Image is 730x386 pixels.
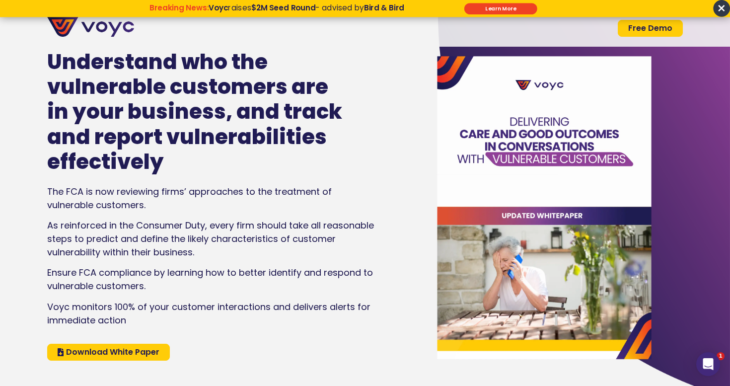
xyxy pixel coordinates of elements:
strong: Voyc [209,2,228,13]
strong: Bird & Bird [364,2,404,13]
div: Breaking News: Voyc raises $2M Seed Round - advised by Bird & Bird [111,3,442,22]
strong: Breaking News: [149,2,209,13]
img: Vulnerable Customers Whitepaper [420,31,669,384]
a: Download White Paper [47,344,170,361]
strong: $2M Seed Round [251,2,315,13]
span: 1 [717,352,725,360]
span: raises - advised by [209,2,404,13]
div: Open Intercom Messenger [696,352,720,376]
p: As reinforced in the Consumer Duty, every firm should take all reasonable steps to predict and de... [47,219,376,259]
img: voyc-full-logo [47,17,134,37]
a: Free Demo [618,20,683,37]
div: Submit [464,3,537,14]
p: Ensure FCA compliance by learning how to better identify and respond to vulnerable customers. [47,266,376,293]
h1: Understand who the vulnerable customers are in your business, and track and report vulnerabilitie... [47,50,346,175]
span: Download White Paper [66,348,159,356]
p: Voyc monitors 100% of your customer interactions and delivers alerts for immediate action [47,300,376,327]
span: Free Demo [628,24,672,32]
p: The FCA is now reviewing firms’ approaches to the treatment of vulnerable customers. [47,185,376,212]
